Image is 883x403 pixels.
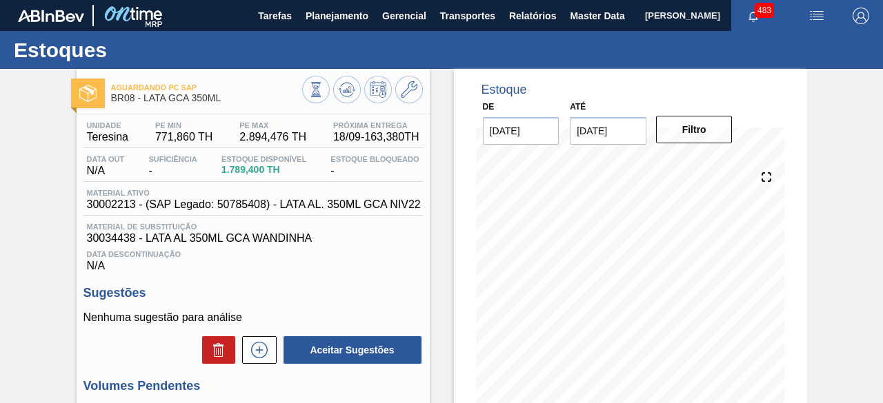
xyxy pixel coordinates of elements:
span: BR08 - LATA GCA 350ML [111,93,302,103]
span: Transportes [440,8,495,24]
div: - [327,155,422,177]
p: Nenhuma sugestão para análise [83,311,423,324]
span: Suficiência [148,155,197,163]
label: Até [570,102,586,112]
button: Aceitar Sugestões [284,336,421,364]
label: De [483,102,495,112]
h3: Sugestões [83,286,423,300]
input: dd/mm/yyyy [570,117,646,145]
div: Estoque [482,83,527,97]
span: Unidade [87,121,128,130]
input: dd/mm/yyyy [483,117,559,145]
span: 2.894,476 TH [239,131,306,143]
img: Logout [853,8,869,24]
img: TNhmsLtSVTkK8tSr43FrP2fwEKptu5GPRR3wAAAABJRU5ErkJggg== [18,10,84,22]
button: Visão Geral dos Estoques [302,76,330,103]
div: N/A [83,155,128,177]
button: Ir ao Master Data / Geral [395,76,423,103]
span: Master Data [570,8,624,24]
div: Excluir Sugestões [195,336,235,364]
h3: Volumes Pendentes [83,379,423,393]
button: Notificações [731,6,775,25]
span: 30034438 - LATA AL 350ML GCA WANDINHA [87,232,419,245]
span: 1.789,400 TH [221,165,306,175]
button: Atualizar Gráfico [333,76,361,103]
span: Aguardando PC SAP [111,83,302,92]
span: Próxima Entrega [333,121,419,130]
img: userActions [808,8,825,24]
span: Planejamento [306,8,368,24]
span: 30002213 - (SAP Legado: 50785408) - LATA AL. 350ML GCA NIV22 [87,198,421,211]
span: 18/09 - 163,380 TH [333,131,419,143]
div: Aceitar Sugestões [277,335,423,365]
span: Data Descontinuação [87,250,419,258]
button: Filtro [656,116,733,143]
h1: Estoques [14,42,259,58]
span: PE MIN [155,121,212,130]
span: PE MAX [239,121,306,130]
div: - [145,155,200,177]
span: 771,860 TH [155,131,212,143]
img: Ícone [79,85,97,102]
span: Relatórios [509,8,556,24]
span: Data out [87,155,125,163]
span: Gerencial [382,8,426,24]
span: Estoque Disponível [221,155,306,163]
button: Programar Estoque [364,76,392,103]
div: Nova sugestão [235,336,277,364]
span: Tarefas [258,8,292,24]
span: Teresina [87,131,128,143]
span: Material ativo [87,189,421,197]
div: N/A [83,245,423,272]
span: Estoque Bloqueado [330,155,419,163]
span: Material de Substituição [87,223,419,231]
span: 483 [755,3,774,18]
